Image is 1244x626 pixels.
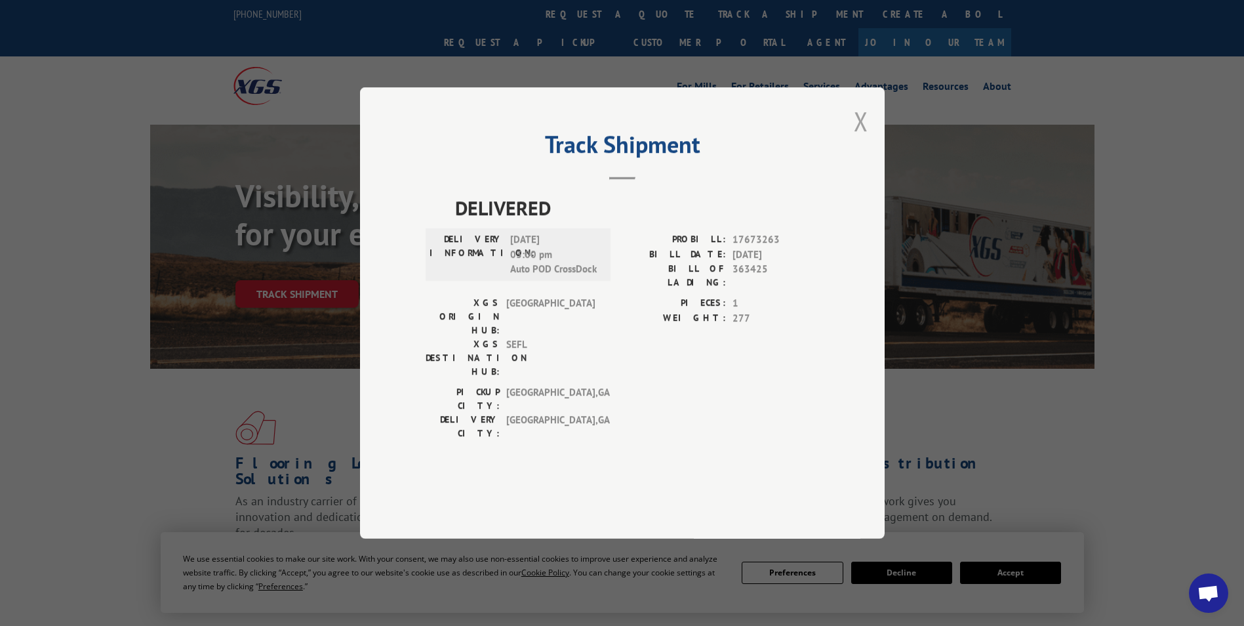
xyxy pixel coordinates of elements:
[506,413,595,440] span: [GEOGRAPHIC_DATA] , GA
[732,262,819,289] span: 363425
[426,337,500,379] label: XGS DESTINATION HUB:
[1189,574,1228,613] div: Open chat
[506,296,595,337] span: [GEOGRAPHIC_DATA]
[510,232,599,277] span: [DATE] 03:00 pm Auto POD CrossDock
[732,311,819,326] span: 277
[426,135,819,160] h2: Track Shipment
[455,193,819,222] span: DELIVERED
[622,262,726,289] label: BILL OF LADING:
[622,247,726,262] label: BILL DATE:
[426,385,500,413] label: PICKUP CITY:
[426,413,500,440] label: DELIVERY CITY:
[426,296,500,337] label: XGS ORIGIN HUB:
[506,385,595,413] span: [GEOGRAPHIC_DATA] , GA
[430,232,504,277] label: DELIVERY INFORMATION:
[732,247,819,262] span: [DATE]
[732,232,819,247] span: 17673263
[854,104,868,138] button: Close modal
[506,337,595,379] span: SEFL
[622,296,726,311] label: PIECES:
[622,232,726,247] label: PROBILL:
[732,296,819,311] span: 1
[622,311,726,326] label: WEIGHT:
